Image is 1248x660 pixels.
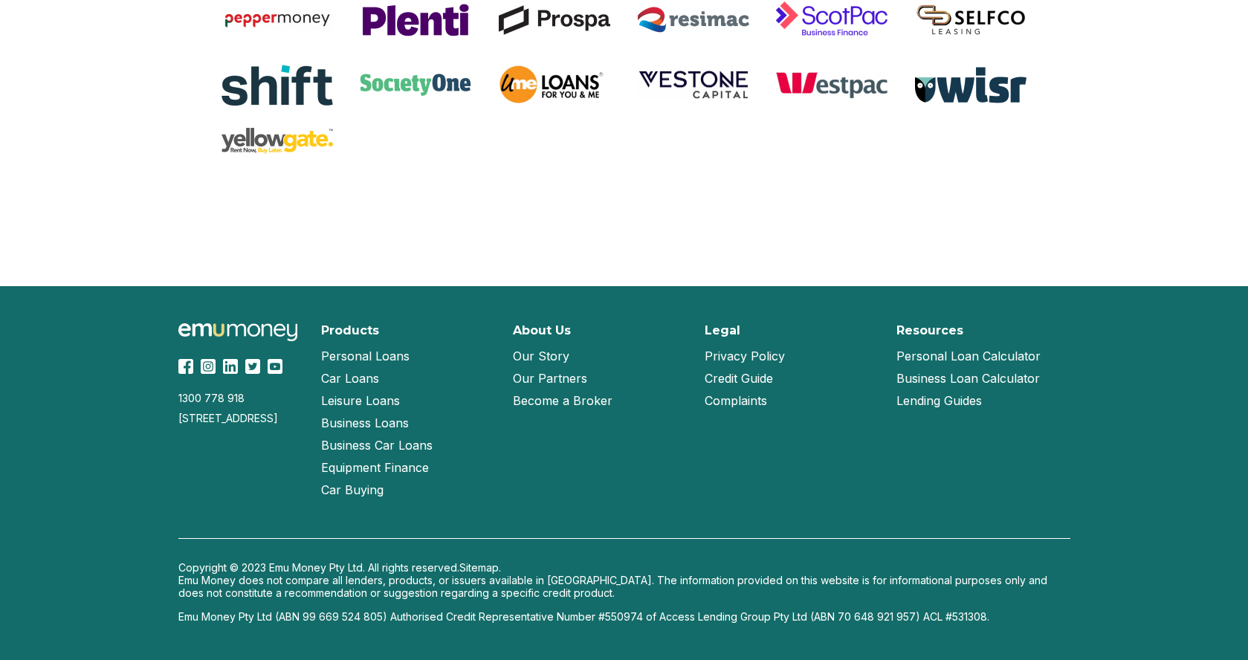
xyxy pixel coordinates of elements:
[178,561,1070,574] p: Copyright © 2023 Emu Money Pty Ltd. All rights reserved.
[178,323,297,342] img: Emu Money
[360,74,471,96] img: SocietyOne
[178,610,1070,623] p: Emu Money Pty Ltd (ABN 99 669 524 805) Authorised Credit Representative Number #550974 of Access ...
[360,2,471,37] img: Plenti
[459,561,501,574] a: Sitemap.
[178,359,193,374] img: Facebook
[896,389,982,412] a: Lending Guides
[499,62,610,107] img: UME Loans
[222,9,333,31] img: Pepper Money
[915,3,1026,36] img: Selfco
[321,323,379,337] h2: Products
[321,434,433,456] a: Business Car Loans
[513,367,587,389] a: Our Partners
[705,323,740,337] h2: Legal
[245,359,260,374] img: Twitter
[223,359,238,374] img: LinkedIn
[201,359,216,374] img: Instagram
[222,63,333,107] img: Shift
[268,359,282,374] img: YouTube
[321,345,410,367] a: Personal Loans
[321,389,400,412] a: Leisure Loans
[705,367,773,389] a: Credit Guide
[513,323,571,337] h2: About Us
[321,456,429,479] a: Equipment Finance
[178,574,1070,599] p: Emu Money does not compare all lenders, products, or issuers available in [GEOGRAPHIC_DATA]. The ...
[178,392,303,404] div: 1300 778 918
[638,69,749,101] img: Vestone
[321,479,384,501] a: Car Buying
[321,367,379,389] a: Car Loans
[705,389,767,412] a: Complaints
[513,345,569,367] a: Our Story
[513,389,612,412] a: Become a Broker
[321,412,409,434] a: Business Loans
[776,71,887,99] img: Westpac
[222,128,333,154] img: Yellow Gate
[896,345,1041,367] a: Personal Loan Calculator
[705,345,785,367] a: Privacy Policy
[896,323,963,337] h2: Resources
[499,5,610,35] img: Prospa
[178,412,303,424] div: [STREET_ADDRESS]
[915,67,1026,103] img: Wisr
[638,7,749,33] img: Resimac
[896,367,1040,389] a: Business Loan Calculator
